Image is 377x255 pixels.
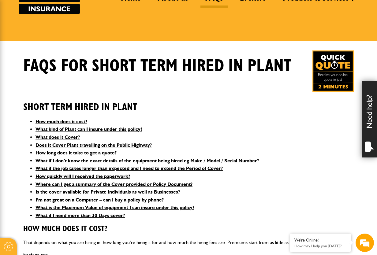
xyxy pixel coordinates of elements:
[23,224,354,234] h3: How much does it cost?
[35,150,117,156] a: How long does it take to get a quote?
[35,158,259,164] a: What if I don’t know the exact details of the equipment being hired eg Make / Model / Serial Number?
[35,173,130,179] a: How quickly will I received the paperwork?
[35,197,164,203] a: I’m not great on a Computer – can I buy a policy by phone?
[35,134,80,140] a: What does it Cover?
[35,205,194,210] a: What is the Maximum Value of equipment I can insure under this policy?
[23,238,354,246] p: That depends on what you are hiring in, how long you’re hiring it for and how much the hiring fee...
[35,119,87,124] a: How much does it cost?
[35,181,192,187] a: Where can I get a summary of the Cover provided or Policy Document?
[294,238,346,243] div: We're Online!
[35,189,180,195] a: Is the cover available for Private Individuals as well as Businesses?
[35,165,223,171] a: What if the job takes longer than expected and I need to extend the Period of Cover?
[23,92,354,113] h2: Short Term Hired In Plant
[35,212,125,218] a: What if I need more than 30 Days cover?
[294,244,346,248] p: How may I help you today?
[35,126,142,132] a: What kind of Plant can I insure under this policy?
[362,81,377,157] div: Need help?
[23,56,291,76] h1: FAQS for Short Term Hired In Plant
[35,142,152,148] a: Does it Cover Plant travelling on the Public Highway?
[312,50,354,92] a: Get your insurance quote in just 2-minutes
[312,50,354,92] img: Quick Quote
